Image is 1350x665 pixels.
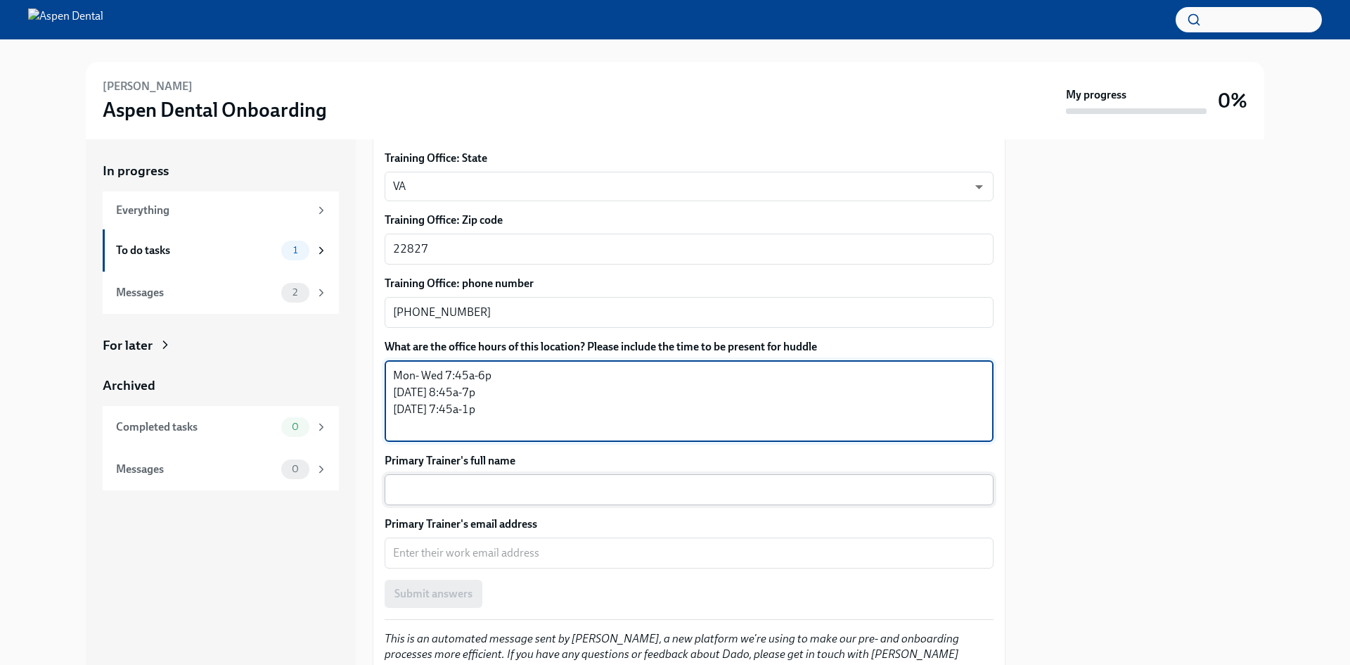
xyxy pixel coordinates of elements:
span: 1 [285,245,306,255]
span: 2 [284,287,306,298]
a: In progress [103,162,339,180]
a: Everything [103,191,339,229]
label: Primary Trainer's full name [385,453,994,469]
textarea: [PHONE_NUMBER] [393,304,985,321]
a: Messages2 [103,272,339,314]
a: For later [103,336,339,355]
textarea: Mon- Wed 7:45a-6p [DATE] 8:45a-7p [DATE] 7:45a-1p [393,367,985,435]
a: Messages0 [103,448,339,490]
h3: Aspen Dental Onboarding [103,97,327,122]
strong: My progress [1066,87,1126,103]
div: Completed tasks [116,419,276,435]
div: To do tasks [116,243,276,258]
h6: [PERSON_NAME] [103,79,193,94]
a: Completed tasks0 [103,406,339,448]
label: Training Office: State [385,151,994,166]
img: Aspen Dental [28,8,103,31]
span: 0 [283,422,307,432]
a: Archived [103,376,339,395]
label: Training Office: Zip code [385,213,994,228]
div: Messages [116,285,276,300]
a: To do tasks1 [103,229,339,272]
textarea: 22827 [393,241,985,258]
h3: 0% [1218,88,1247,113]
div: Messages [116,462,276,477]
label: Primary Trainer's email address [385,517,994,532]
span: 0 [283,464,307,474]
div: Everything [116,203,309,218]
div: VA [385,172,994,201]
label: What are the office hours of this location? Please include the time to be present for huddle [385,339,994,355]
label: Training Office: phone number [385,276,994,291]
div: For later [103,336,153,355]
